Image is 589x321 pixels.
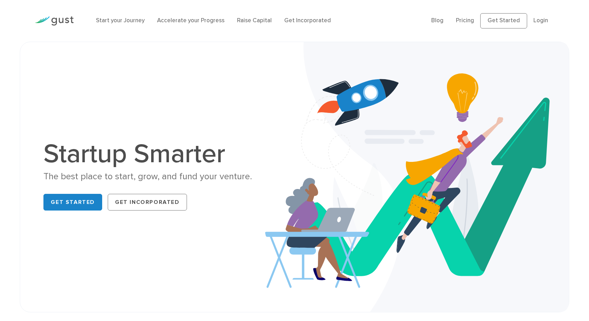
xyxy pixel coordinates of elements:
a: Blog [431,17,443,24]
a: Login [533,17,548,24]
a: Get Started [43,194,102,211]
a: Pricing [456,17,474,24]
h1: Startup Smarter [43,141,283,167]
a: Start your Journey [96,17,145,24]
a: Raise Capital [237,17,272,24]
img: Startup Smarter Hero [265,42,569,312]
a: Accelerate your Progress [157,17,224,24]
a: Get Incorporated [108,194,187,211]
img: Gust Logo [35,16,74,26]
a: Get Started [480,13,527,28]
div: The best place to start, grow, and fund your venture. [43,171,283,183]
a: Get Incorporated [284,17,331,24]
